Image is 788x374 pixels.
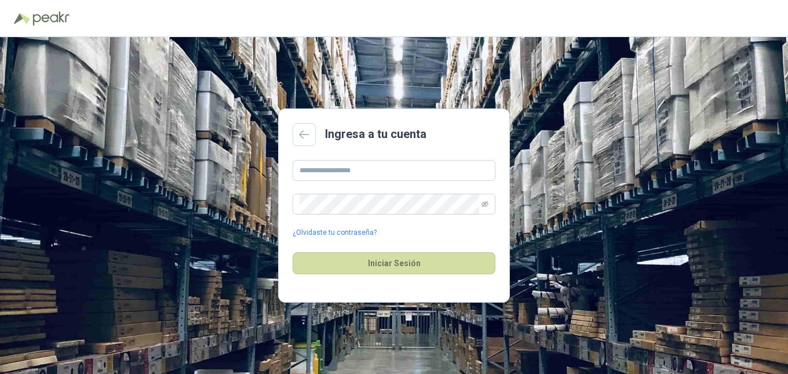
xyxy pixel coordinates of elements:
a: ¿Olvidaste tu contraseña? [293,227,377,238]
button: Iniciar Sesión [293,252,495,274]
span: eye-invisible [481,201,488,208]
img: Logo [14,13,30,24]
img: Peakr [32,12,70,26]
h2: Ingresa a tu cuenta [325,125,426,143]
